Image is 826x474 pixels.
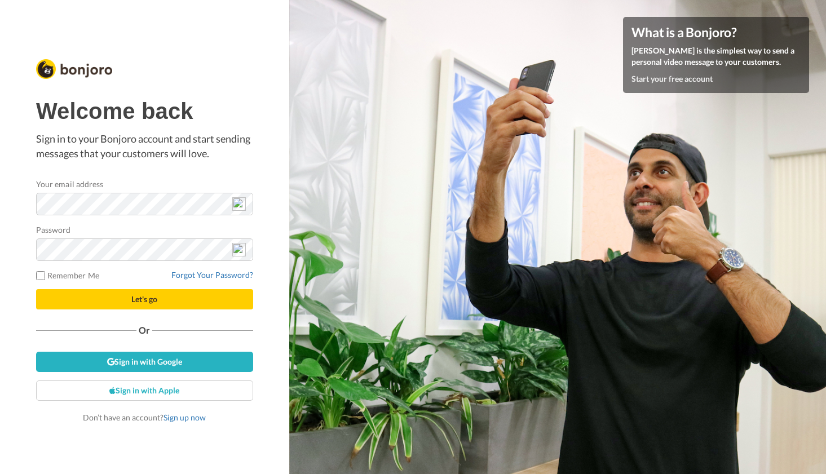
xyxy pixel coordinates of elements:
h1: Welcome back [36,99,253,123]
span: Or [136,326,152,334]
h4: What is a Bonjoro? [631,25,801,39]
span: Don’t have an account? [83,413,206,422]
a: Sign up now [164,413,206,422]
button: Let's go [36,289,253,309]
a: Forgot Your Password? [171,270,253,280]
label: Remember Me [36,269,99,281]
input: Remember Me [36,271,45,280]
a: Sign in with Apple [36,380,253,401]
img: npw-badge-icon-locked.svg [232,243,246,256]
a: Start your free account [631,74,713,83]
label: Password [36,224,71,236]
span: Let's go [131,294,157,304]
a: Sign in with Google [36,352,253,372]
img: npw-badge-icon-locked.svg [232,197,246,211]
label: Your email address [36,178,103,190]
p: [PERSON_NAME] is the simplest way to send a personal video message to your customers. [631,45,801,68]
p: Sign in to your Bonjoro account and start sending messages that your customers will love. [36,132,253,161]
